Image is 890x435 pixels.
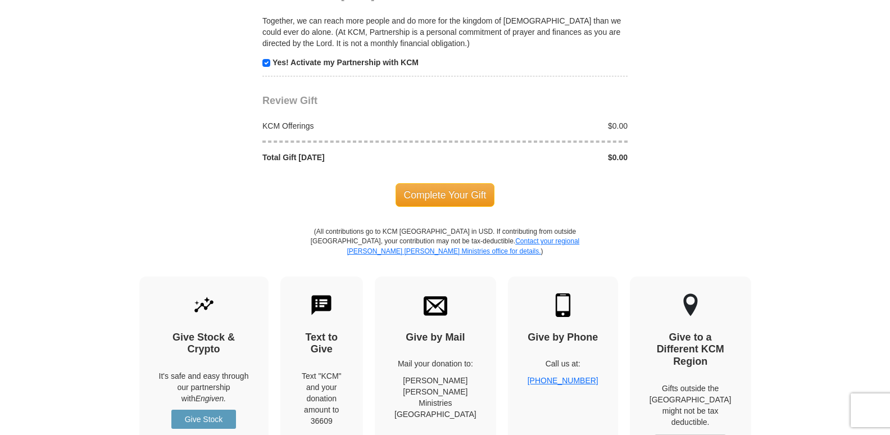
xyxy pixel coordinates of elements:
[262,15,628,49] p: Together, we can reach more people and do more for the kingdom of [DEMOGRAPHIC_DATA] than we coul...
[445,152,634,163] div: $0.00
[683,293,698,317] img: other-region
[424,293,447,317] img: envelope.svg
[396,183,495,207] span: Complete Your Gift
[528,332,598,344] h4: Give by Phone
[347,237,579,255] a: Contact your regional [PERSON_NAME] [PERSON_NAME] Ministries office for details.
[310,293,333,317] img: text-to-give.svg
[273,58,419,67] strong: Yes! Activate my Partnership with KCM
[394,358,476,369] p: Mail your donation to:
[257,120,446,132] div: KCM Offerings
[159,332,249,356] h4: Give Stock & Crypto
[300,370,344,427] div: Text "KCM" and your donation amount to 36609
[394,375,476,420] p: [PERSON_NAME] [PERSON_NAME] Ministries [GEOGRAPHIC_DATA]
[171,410,236,429] a: Give Stock
[257,152,446,163] div: Total Gift [DATE]
[262,95,317,106] span: Review Gift
[394,332,476,344] h4: Give by Mail
[528,358,598,369] p: Call us at:
[159,370,249,404] p: It's safe and easy through our partnership with
[650,383,732,428] p: Gifts outside the [GEOGRAPHIC_DATA] might not be tax deductible.
[551,293,575,317] img: mobile.svg
[192,293,216,317] img: give-by-stock.svg
[300,332,344,356] h4: Text to Give
[196,394,226,403] i: Engiven.
[528,376,598,385] a: [PHONE_NUMBER]
[445,120,634,132] div: $0.00
[650,332,732,368] h4: Give to a Different KCM Region
[310,227,580,276] p: (All contributions go to KCM [GEOGRAPHIC_DATA] in USD. If contributing from outside [GEOGRAPHIC_D...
